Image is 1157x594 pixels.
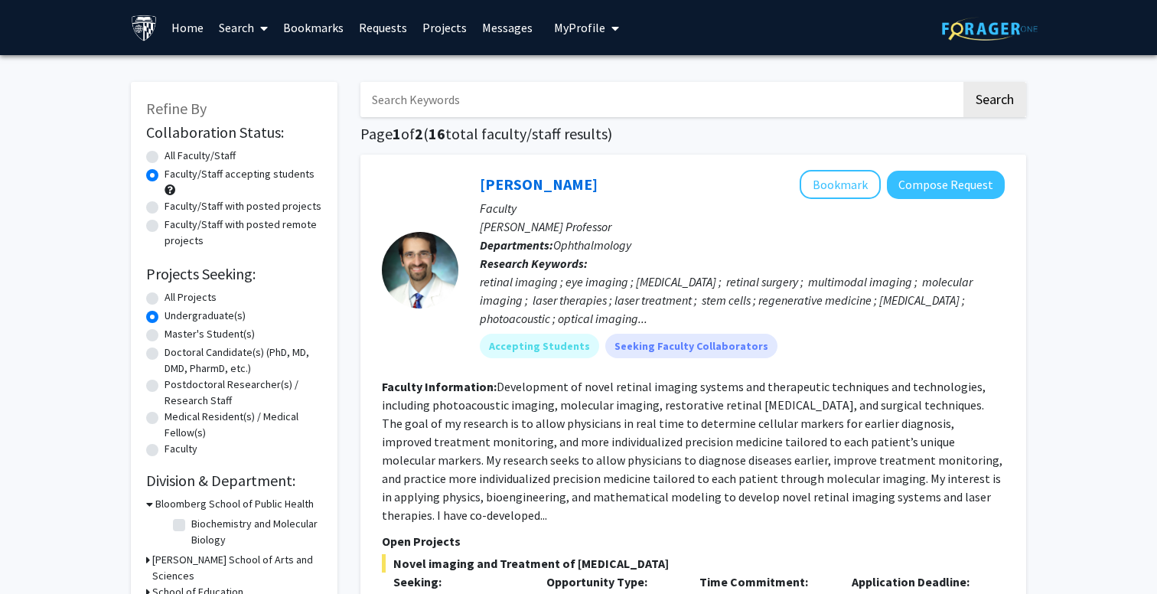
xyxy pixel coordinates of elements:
h3: Bloomberg School of Public Health [155,496,314,512]
iframe: Chat [11,525,65,583]
a: [PERSON_NAME] [480,175,598,194]
b: Research Keywords: [480,256,588,271]
input: Search Keywords [360,82,961,117]
mat-chip: Accepting Students [480,334,599,358]
a: Search [211,1,275,54]
label: Biochemistry and Molecular Biology [191,516,318,548]
p: Open Projects [382,532,1005,550]
button: Add Yannis Paulus to Bookmarks [800,170,881,199]
mat-chip: Seeking Faculty Collaborators [605,334,777,358]
p: Seeking: [393,573,523,591]
h2: Collaboration Status: [146,123,322,142]
button: Search [963,82,1026,117]
label: Faculty/Staff accepting students [165,166,315,182]
span: 2 [415,124,423,143]
label: All Faculty/Staff [165,148,236,164]
h3: [PERSON_NAME] School of Arts and Sciences [152,552,322,584]
a: Bookmarks [275,1,351,54]
label: Undergraduate(s) [165,308,246,324]
span: Novel imaging and Treatment of [MEDICAL_DATA] [382,554,1005,573]
button: Compose Request to Yannis Paulus [887,171,1005,199]
span: Ophthalmology [553,237,631,253]
span: My Profile [554,20,605,35]
span: 16 [429,124,445,143]
p: Opportunity Type: [546,573,676,591]
fg-read-more: Development of novel retinal imaging systems and therapeutic techniques and technologies, includi... [382,379,1002,523]
label: Master's Student(s) [165,326,255,342]
label: Faculty/Staff with posted remote projects [165,217,322,249]
label: All Projects [165,289,217,305]
b: Departments: [480,237,553,253]
label: Doctoral Candidate(s) (PhD, MD, DMD, PharmD, etc.) [165,344,322,377]
label: Postdoctoral Researcher(s) / Research Staff [165,377,322,409]
a: Requests [351,1,415,54]
p: Application Deadline: [852,573,982,591]
p: [PERSON_NAME] Professor [480,217,1005,236]
img: ForagerOne Logo [942,17,1038,41]
h2: Division & Department: [146,472,322,490]
a: Projects [415,1,474,54]
label: Faculty [165,441,197,457]
a: Messages [474,1,540,54]
a: Home [164,1,211,54]
label: Medical Resident(s) / Medical Fellow(s) [165,409,322,441]
span: Refine By [146,99,207,118]
h2: Projects Seeking: [146,265,322,283]
img: Johns Hopkins University Logo [131,15,158,41]
p: Time Commitment: [699,573,829,591]
label: Faculty/Staff with posted projects [165,198,321,214]
b: Faculty Information: [382,379,497,394]
h1: Page of ( total faculty/staff results) [360,125,1026,143]
p: Faculty [480,199,1005,217]
div: retinal imaging ; eye imaging ; [MEDICAL_DATA] ; retinal surgery ; multimodal imaging ; molecular... [480,273,1005,328]
span: 1 [393,124,401,143]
